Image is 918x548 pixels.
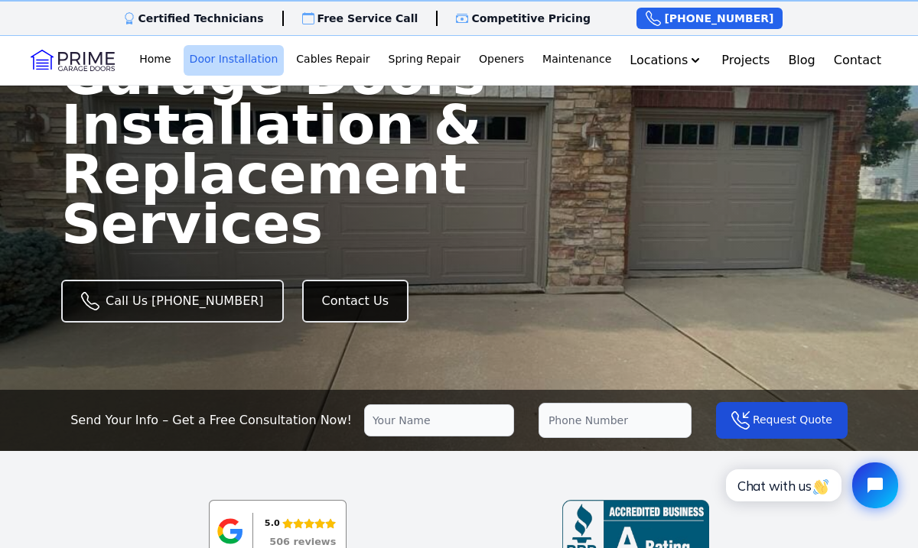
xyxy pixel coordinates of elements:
[269,537,336,547] div: 506 reviews
[265,515,336,532] div: Rating: 5.0 out of 5
[364,404,514,436] input: Your Name
[317,11,418,26] p: Free Service Call
[70,411,352,430] p: Send Your Info – Get a Free Consultation Now!
[716,402,848,439] button: Request Quote
[715,45,776,76] a: Projects
[623,45,709,76] button: Locations
[709,449,911,521] iframe: Tidio Chat
[471,11,591,26] p: Competitive Pricing
[31,48,115,73] img: Logo
[828,45,887,76] a: Contact
[473,45,530,76] a: Openers
[539,403,692,438] input: Phone Number
[382,45,467,76] a: Spring Repair
[61,280,284,323] a: Call Us [PHONE_NUMBER]
[782,45,821,76] a: Blog
[61,50,652,248] span: Garage Doors Installation & Replacement Services
[290,45,376,76] a: Cables Repair
[133,45,177,76] a: Home
[138,11,264,26] p: Certified Technicians
[536,45,617,76] a: Maintenance
[302,280,409,323] a: Contact Us
[184,45,285,76] a: Door Installation
[265,515,280,532] div: 5.0
[636,8,783,29] a: [PHONE_NUMBER]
